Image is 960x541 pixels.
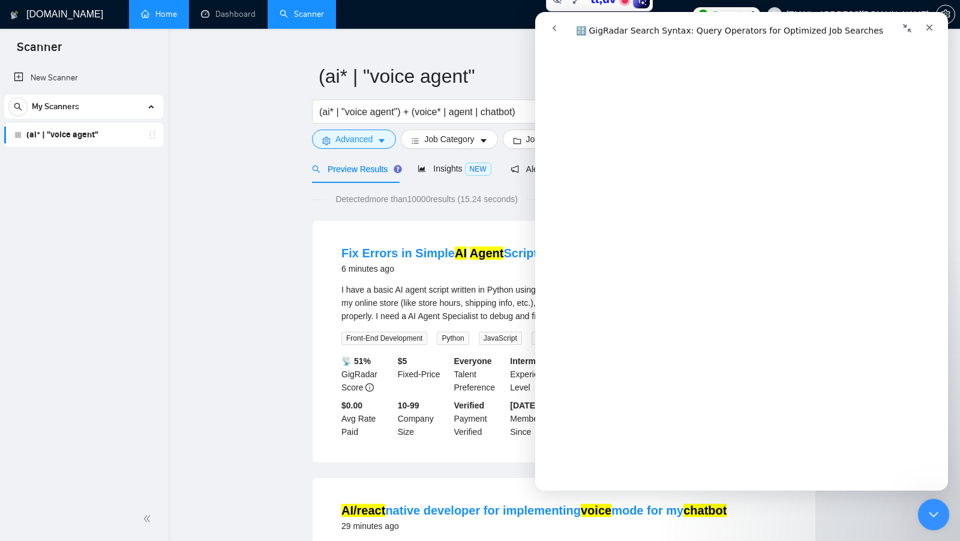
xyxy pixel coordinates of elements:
div: 29 minutes ago [341,519,727,533]
a: homeHome [141,9,177,19]
mark: AI [455,247,467,260]
b: 10-99 [398,401,419,410]
span: Advanced [335,133,373,146]
iframe: Intercom live chat [535,12,948,491]
button: folderJobscaret-down [503,130,568,149]
span: search [312,165,320,173]
span: folder [513,136,521,145]
span: bars [411,136,419,145]
button: search [8,97,28,116]
b: Verified [454,401,485,410]
span: Insights [418,164,491,173]
span: Job Category [424,133,474,146]
span: user [770,10,779,19]
b: Intermediate [510,356,560,366]
a: searchScanner [280,9,324,19]
div: Tooltip anchor [392,164,403,175]
span: Scanner [7,38,71,64]
mark: AI/react [341,504,385,517]
div: I have a basic AI agent script written in Python using the OpenAI API. It's supposed to handle si... [341,283,787,323]
mark: chatbot [683,504,727,517]
div: Company Size [395,399,452,438]
span: caret-down [377,136,386,145]
img: logo [10,5,19,25]
span: Python [437,332,469,345]
span: 0 [751,8,755,21]
a: Fix Errors in SimpleAI AgentScript [341,247,538,260]
iframe: Intercom live chat [918,499,950,531]
div: Fixed-Price [395,354,452,394]
div: Talent Preference [452,354,508,394]
a: AI/reactnative developer for implementingvoicemode for mychatbot [341,504,727,517]
span: setting [322,136,331,145]
span: Front-End Development [341,332,427,345]
span: NEW [465,163,491,176]
div: Payment Verified [452,399,508,438]
button: settingAdvancedcaret-down [312,130,396,149]
span: Detected more than 10000 results (15.24 seconds) [327,193,526,206]
span: Connects: [712,8,748,21]
div: GigRadar Score [339,354,395,394]
b: Everyone [454,356,492,366]
input: Search Freelance Jobs... [319,104,640,119]
span: holder [148,130,157,140]
div: Experience Level [508,354,564,394]
span: My Scanners [32,95,79,119]
span: caret-down [479,136,488,145]
b: [DATE] [510,401,538,410]
a: dashboardDashboard [201,9,256,19]
b: $ 5 [398,356,407,366]
button: barsJob Categorycaret-down [401,130,497,149]
div: Member Since [508,399,564,438]
a: New Scanner [14,66,154,90]
a: setting [936,10,955,19]
span: setting [937,10,955,19]
button: setting [936,5,955,24]
mark: voice [581,504,611,517]
li: My Scanners [4,95,163,147]
li: New Scanner [4,66,163,90]
img: upwork-logo.png [698,10,708,19]
span: area-chart [418,164,426,173]
span: JavaScript [479,332,522,345]
a: (ai* | "voice agent" [26,123,140,147]
span: Preview Results [312,164,398,174]
mark: Agent [470,247,504,260]
span: Jobs [526,133,544,146]
span: info-circle [365,383,374,392]
div: Avg Rate Paid [339,399,395,438]
b: 📡 51% [341,356,371,366]
span: notification [511,165,519,173]
span: Alerts [511,164,548,174]
b: $0.00 [341,401,362,410]
span: double-left [143,513,155,525]
span: search [9,103,27,111]
span: I have a basic AI agent script written in Python using the OpenAI API. It's supposed to handle si... [341,285,785,321]
span: PHP [532,332,556,345]
input: Scanner name... [319,61,791,91]
div: 6 minutes ago [341,262,538,276]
